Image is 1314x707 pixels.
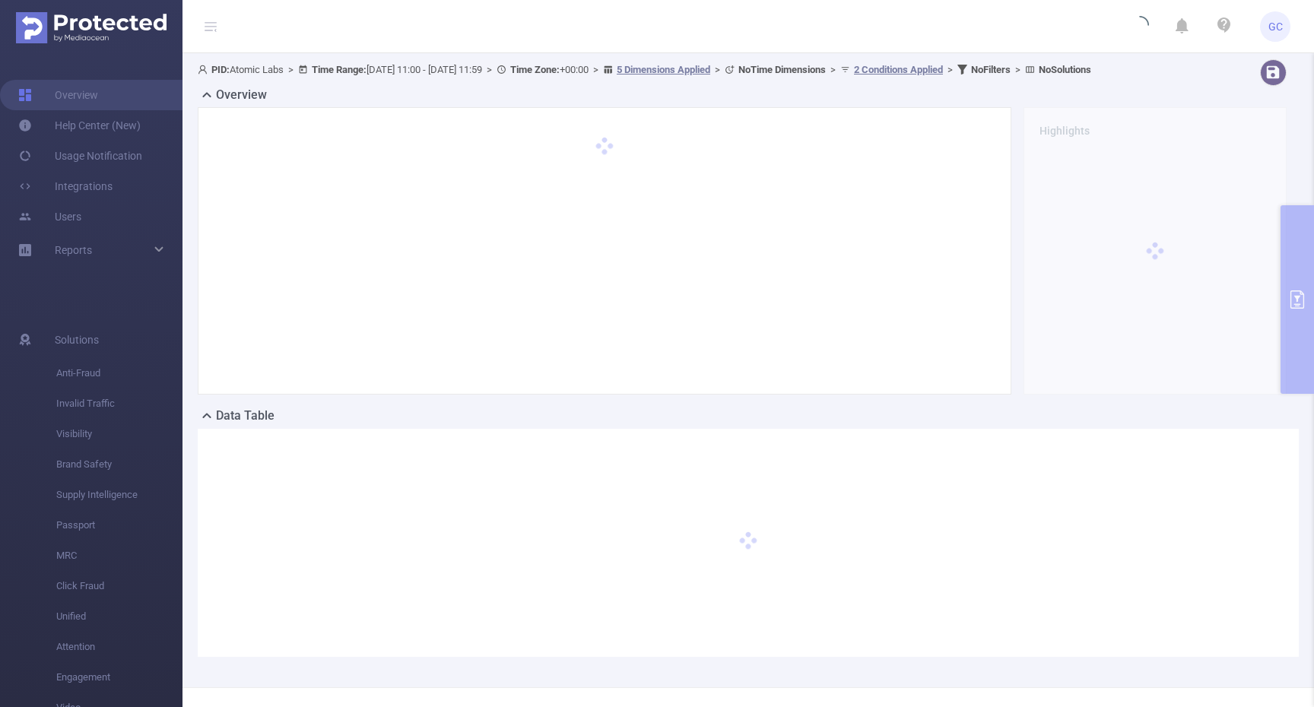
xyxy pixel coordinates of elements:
a: Users [18,201,81,232]
b: No Time Dimensions [738,64,826,75]
a: Usage Notification [18,141,142,171]
a: Integrations [18,171,113,201]
a: Reports [55,235,92,265]
b: No Solutions [1039,64,1091,75]
b: No Filters [971,64,1011,75]
b: Time Zone: [510,64,560,75]
b: Time Range: [312,64,367,75]
span: Engagement [56,662,182,693]
a: Overview [18,80,98,110]
span: Supply Intelligence [56,480,182,510]
span: MRC [56,541,182,571]
span: GC [1268,11,1283,42]
span: Anti-Fraud [56,358,182,388]
span: > [482,64,497,75]
span: Brand Safety [56,449,182,480]
span: Attention [56,632,182,662]
h2: Overview [216,86,267,104]
span: > [943,64,957,75]
span: > [284,64,298,75]
img: Protected Media [16,12,167,43]
span: Visibility [56,419,182,449]
span: Unified [56,601,182,632]
span: > [1011,64,1025,75]
span: > [589,64,603,75]
u: 2 Conditions Applied [854,64,943,75]
span: Passport [56,510,182,541]
span: Click Fraud [56,571,182,601]
h2: Data Table [216,407,275,425]
span: Atomic Labs [DATE] 11:00 - [DATE] 11:59 +00:00 [198,64,1091,75]
span: Reports [55,244,92,256]
span: Solutions [55,325,99,355]
i: icon: loading [1131,16,1149,37]
span: > [826,64,840,75]
span: Invalid Traffic [56,388,182,419]
b: PID: [211,64,230,75]
i: icon: user [198,65,211,75]
a: Help Center (New) [18,110,141,141]
u: 5 Dimensions Applied [617,64,710,75]
span: > [710,64,725,75]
